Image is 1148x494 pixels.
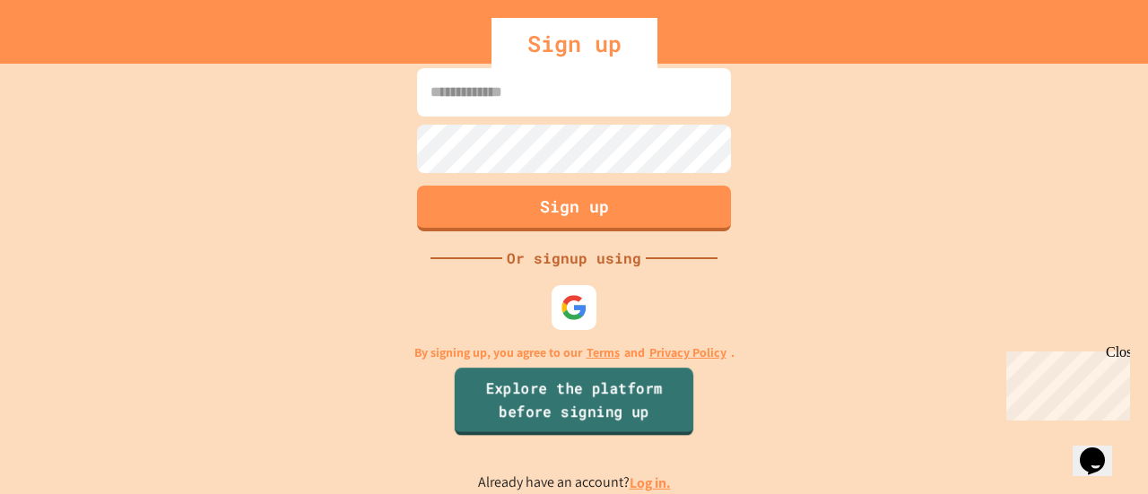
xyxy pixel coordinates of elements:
img: google-icon.svg [561,294,587,321]
p: By signing up, you agree to our and . [414,343,735,362]
p: Already have an account? [478,472,671,494]
button: Sign up [417,186,731,231]
a: Log in. [630,473,671,492]
div: Sign up [491,18,657,70]
div: Or signup using [502,247,646,269]
div: Chat with us now!Close [7,7,124,114]
iframe: chat widget [999,344,1130,420]
a: Privacy Policy [649,343,726,362]
a: Explore the platform before signing up [455,368,693,436]
a: Terms [587,343,620,362]
iframe: chat widget [1073,422,1130,476]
